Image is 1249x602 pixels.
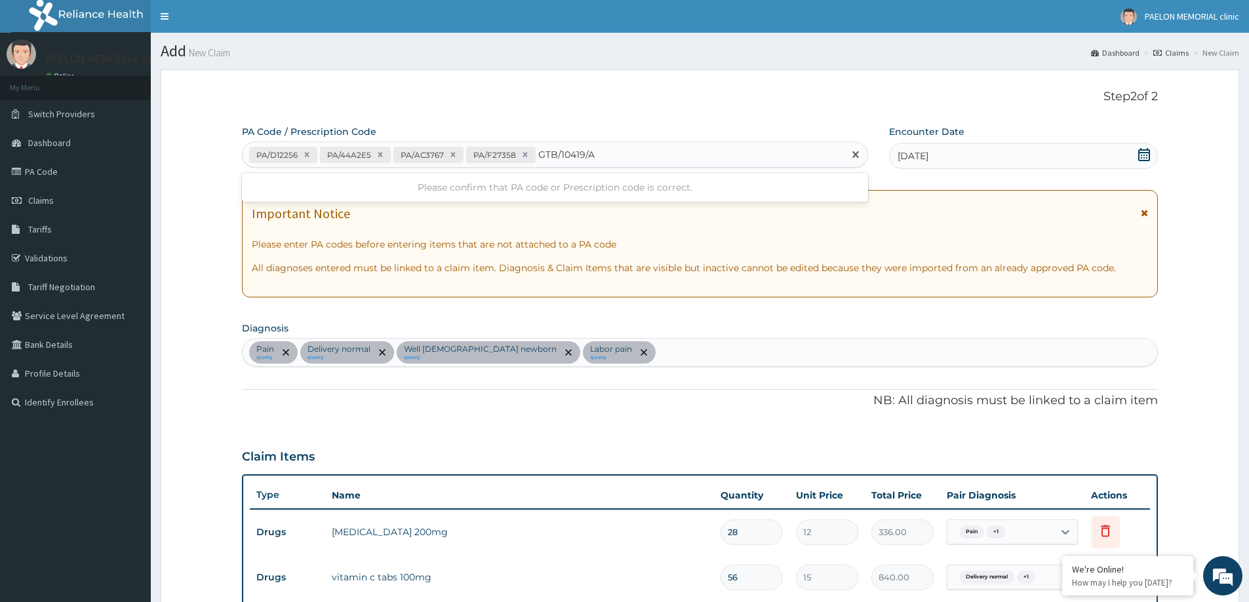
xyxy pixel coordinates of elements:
a: Claims [1153,47,1189,58]
th: Name [325,482,714,508]
p: Step 2 of 2 [242,90,1158,104]
p: Delivery normal [307,344,370,354]
p: Pain [256,344,274,354]
img: User Image [1120,9,1137,25]
th: Total Price [865,482,940,508]
p: NB: All diagnosis must be linked to a claim item [242,392,1158,409]
span: PAELON MEMORIAL clinic [1145,10,1239,22]
th: Quantity [714,482,789,508]
div: PA/44A2E5 [323,147,373,162]
small: query [590,354,632,361]
label: Diagnosis [242,322,288,335]
span: Tariff Negotiation [28,281,95,293]
p: Labor pain [590,344,632,354]
span: Delivery normal [959,571,1014,584]
th: Unit Price [789,482,865,508]
div: Please confirm that PA code or Prescription code is correct. [242,176,868,199]
a: Online [46,71,77,81]
th: Actions [1084,482,1150,508]
small: query [256,354,274,361]
p: All diagnoses entered must be linked to a claim item. Diagnosis & Claim Items that are visible bu... [252,261,1148,274]
label: Encounter Date [889,125,964,138]
small: query [307,354,370,361]
div: PA/D12256 [252,147,300,162]
span: + 1 [987,525,1005,538]
div: We're Online! [1072,563,1183,575]
h3: Claim Items [242,450,315,464]
p: Well [DEMOGRAPHIC_DATA] newborn [404,344,557,354]
p: How may I help you today? [1072,577,1183,588]
span: remove selection option [376,347,388,358]
span: + 1 [1017,571,1035,584]
span: [DATE] [898,149,928,162]
p: Please enter PA codes before entering items that are not attached to a PA code [252,238,1148,251]
span: Pain [959,525,984,538]
td: Drugs [250,565,325,590]
h1: Add [161,43,1239,60]
span: remove selection option [563,347,574,358]
label: PA Code / Prescription Code [242,125,376,138]
div: PA/AC3767 [397,147,446,162]
th: Pair Diagnosis [940,482,1084,508]
th: Type [250,483,325,507]
small: query [404,354,557,361]
h1: Important Notice [252,206,350,221]
span: Switch Providers [28,108,95,120]
td: vitamin c tabs 100mg [325,564,714,590]
span: Tariffs [28,223,52,235]
span: remove selection option [280,347,292,358]
span: Claims [28,195,54,206]
li: New Claim [1190,47,1239,58]
small: New Claim [186,48,230,58]
span: remove selection option [638,347,650,358]
a: Dashboard [1091,47,1140,58]
span: Dashboard [28,137,71,149]
p: PAELON MEMORIAL clinic [46,53,169,65]
img: User Image [7,39,36,69]
div: PA/F27358 [469,147,518,162]
td: Drugs [250,520,325,544]
td: [MEDICAL_DATA] 200mg [325,519,714,545]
